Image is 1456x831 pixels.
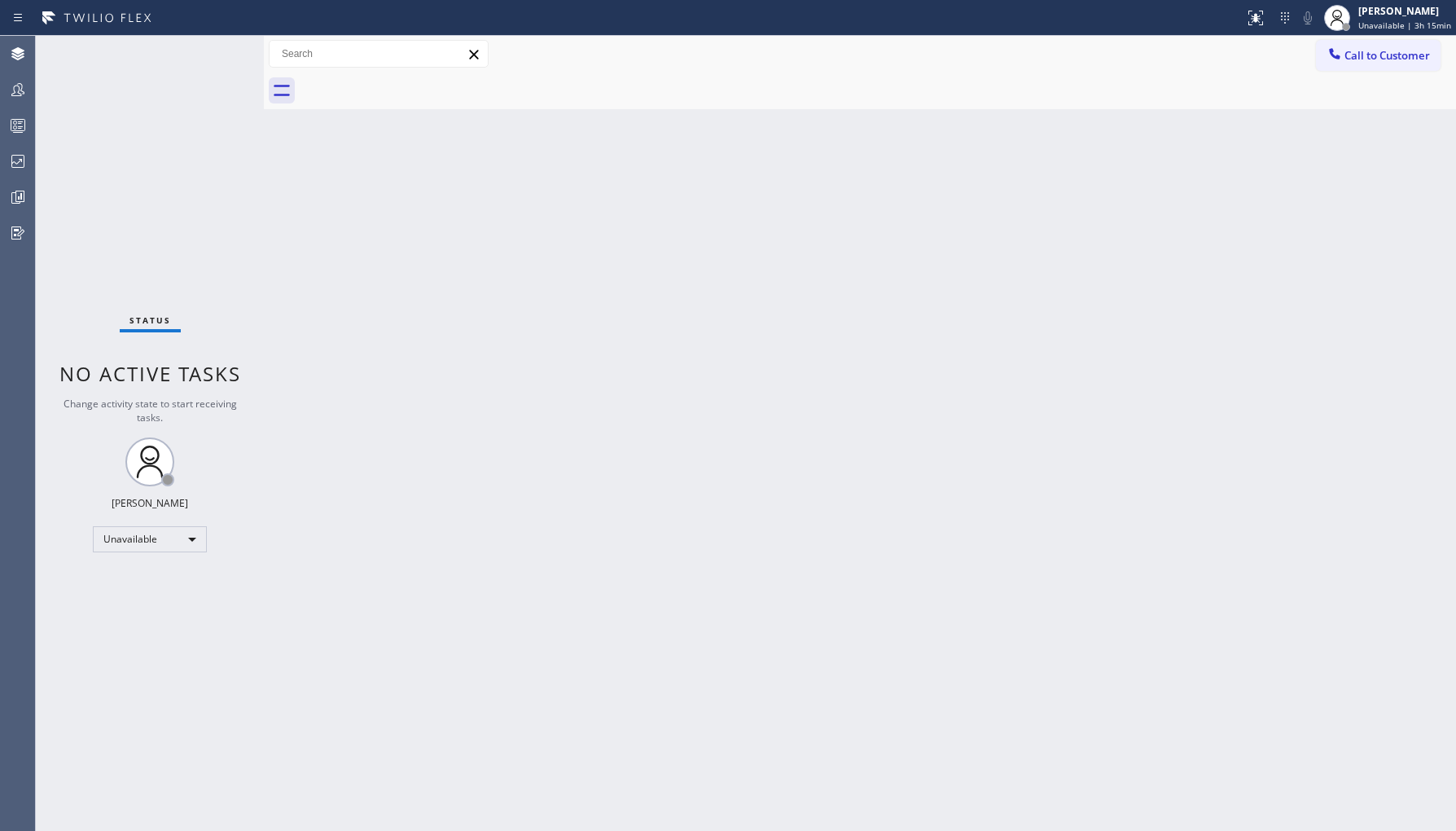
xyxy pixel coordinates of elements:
span: Change activity state to start receiving tasks. [64,397,237,424]
span: Call to Customer [1344,48,1430,63]
span: Status [129,314,171,326]
div: [PERSON_NAME] [1358,4,1451,18]
button: Mute [1296,7,1319,29]
span: No active tasks [59,360,241,387]
div: Unavailable [93,526,207,552]
input: Search [270,41,488,67]
span: Unavailable | 3h 15min [1358,20,1451,31]
div: [PERSON_NAME] [112,496,188,510]
button: Call to Customer [1316,40,1441,71]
